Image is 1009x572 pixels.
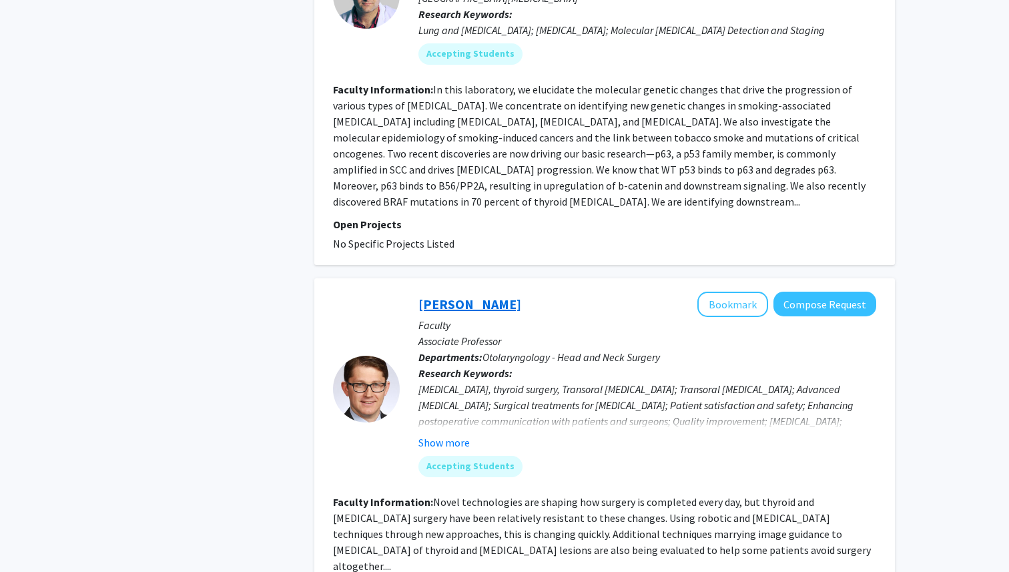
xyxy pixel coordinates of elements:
[418,296,521,312] a: [PERSON_NAME]
[418,317,876,333] p: Faculty
[10,512,57,562] iframe: Chat
[418,43,523,65] mat-chip: Accepting Students
[418,7,513,21] b: Research Keywords:
[333,495,433,509] b: Faculty Information:
[333,237,454,250] span: No Specific Projects Listed
[773,292,876,316] button: Compose Request to Jonathon Russell
[482,350,660,364] span: Otolaryngology - Head and Neck Surgery
[697,292,768,317] button: Add Jonathon Russell to Bookmarks
[333,83,433,96] b: Faculty Information:
[418,350,482,364] b: Departments:
[418,456,523,477] mat-chip: Accepting Students
[418,22,876,38] div: Lung and [MEDICAL_DATA]; [MEDICAL_DATA]; Molecular [MEDICAL_DATA] Detection and Staging
[333,83,866,208] fg-read-more: In this laboratory, we elucidate the molecular genetic changes that drive the progression of vari...
[418,435,470,451] button: Show more
[418,381,876,461] div: [MEDICAL_DATA], thyroid surgery, Transoral [MEDICAL_DATA]; Transoral [MEDICAL_DATA]; Advanced [ME...
[418,366,513,380] b: Research Keywords:
[418,333,876,349] p: Associate Professor
[333,216,876,232] p: Open Projects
